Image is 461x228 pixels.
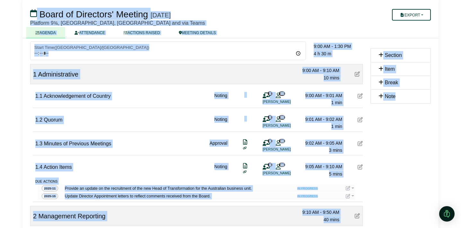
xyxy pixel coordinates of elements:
[35,178,363,185] div: due actions
[65,27,114,38] a: ATTENDANCE
[151,11,171,19] div: [DATE]
[295,186,320,191] span: IN PROGRESS
[279,115,285,119] span: 11
[42,193,58,199] span: 2025-15
[33,213,37,220] span: 2
[392,9,431,21] button: Export
[64,193,284,199] span: Update Director Appointment letters to reflect comments received from the Board.
[385,80,398,85] span: Break
[294,67,339,74] div: 9:00 AM - 9:10 AM
[385,66,395,72] span: Item
[279,163,285,167] span: 11
[324,217,339,222] span: 40 mins
[263,123,311,128] li: [PERSON_NAME]
[329,148,342,153] span: 3 mins
[268,139,272,143] span: 1
[268,91,272,96] span: 1
[44,141,111,146] span: Minutes of Previous Meetings
[30,20,205,26] span: Platform 9¾, [GEOGRAPHIC_DATA], [GEOGRAPHIC_DATA] and via Teams
[35,164,42,170] span: 1.4
[329,171,342,177] span: 5 mins
[268,115,272,119] span: 1
[268,163,272,167] span: 1
[314,51,331,56] span: 4 h 30 m
[33,71,37,78] span: 1
[210,140,227,154] div: Approval
[64,185,284,192] span: Provide an update on the recruitment of the new Head of Transformation for the Australian busines...
[170,27,225,38] a: MEETING DETAILS
[44,164,72,170] span: Action Items
[35,141,42,146] span: 1.3
[263,147,311,152] li: [PERSON_NAME]
[297,116,342,123] div: 9:01 AM - 9:02 AM
[38,71,79,78] span: Administrative
[385,94,396,99] span: Note
[294,209,339,216] div: 9:10 AM - 9:50 AM
[26,27,65,38] a: AGENDA
[331,100,342,105] span: 1 min
[214,163,227,178] div: Noting
[44,93,111,99] span: Acknowledgement of Country
[314,43,363,50] div: 9:00 AM - 1:30 PM
[214,92,227,106] div: Noting
[297,140,342,147] div: 9:02 AM - 9:05 AM
[331,124,342,129] span: 1 min
[35,117,42,123] span: 1.2
[297,163,342,170] div: 9:05 AM - 9:10 AM
[39,213,106,220] span: Management Reporting
[385,52,402,58] span: Section
[44,117,63,123] span: Quorum
[439,206,455,222] div: Open Intercom Messenger
[324,75,339,80] span: 10 mins
[263,170,311,176] li: [PERSON_NAME]
[263,99,311,105] li: [PERSON_NAME]
[114,27,169,38] a: ACTIONS RAISED
[279,91,285,96] span: 11
[42,185,58,191] span: 2025-11
[297,92,342,99] div: 9:00 AM - 9:01 AM
[214,116,227,130] div: Noting
[39,9,148,19] span: Board of Directors' Meeting
[35,93,42,99] span: 1.1
[295,194,320,199] span: IN PROGRESS
[279,139,285,143] span: 11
